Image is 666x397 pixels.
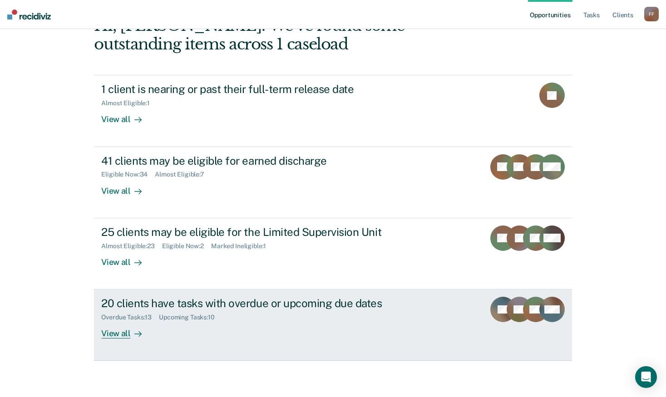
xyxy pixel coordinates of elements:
[155,171,212,178] div: Almost Eligible : 7
[101,321,152,339] div: View all
[94,218,572,289] a: 25 clients may be eligible for the Limited Supervision UnitAlmost Eligible:23Eligible Now:2Marked...
[101,250,152,267] div: View all
[101,314,159,321] div: Overdue Tasks : 13
[101,178,152,196] div: View all
[635,366,657,388] div: Open Intercom Messenger
[644,7,659,21] div: F F
[101,154,420,167] div: 41 clients may be eligible for earned discharge
[7,10,51,20] img: Recidiviz
[162,242,211,250] div: Eligible Now : 2
[101,83,420,96] div: 1 client is nearing or past their full-term release date
[94,75,572,147] a: 1 client is nearing or past their full-term release dateAlmost Eligible:1View all
[94,16,476,54] div: Hi, [PERSON_NAME]. We’ve found some outstanding items across 1 caseload
[101,242,162,250] div: Almost Eligible : 23
[101,225,420,239] div: 25 clients may be eligible for the Limited Supervision Unit
[644,7,659,21] button: FF
[101,99,157,107] div: Almost Eligible : 1
[101,171,155,178] div: Eligible Now : 34
[211,242,273,250] div: Marked Ineligible : 1
[94,289,572,361] a: 20 clients have tasks with overdue or upcoming due datesOverdue Tasks:13Upcoming Tasks:10View all
[159,314,222,321] div: Upcoming Tasks : 10
[101,107,152,125] div: View all
[94,147,572,218] a: 41 clients may be eligible for earned dischargeEligible Now:34Almost Eligible:7View all
[101,297,420,310] div: 20 clients have tasks with overdue or upcoming due dates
